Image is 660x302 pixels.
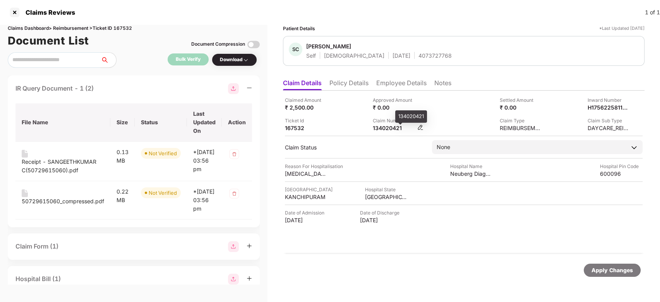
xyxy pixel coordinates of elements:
[285,124,327,132] div: 167532
[285,104,327,111] div: ₹ 2,500.00
[228,187,240,200] img: svg+xml;base64,PHN2ZyB4bWxucz0iaHR0cDovL3d3dy53My5vcmcvMjAwMC9zdmciIHdpZHRoPSIzMiIgaGVpZ2h0PSIzMi...
[285,163,343,170] div: Reason For Hospitalisation
[393,52,410,59] div: [DATE]
[434,79,451,90] li: Notes
[450,163,493,170] div: Hospital Name
[22,158,104,175] div: Receipt - SANGEETHKUMAR C(50729615060).pdf
[588,117,630,124] div: Claim Sub Type
[588,104,630,111] div: H1756225811657805697
[222,103,252,142] th: Action
[283,79,322,90] li: Claim Details
[110,103,135,142] th: Size
[373,96,415,104] div: Approved Amount
[283,25,315,32] div: Patient Details
[289,43,302,56] div: SC
[100,52,117,68] button: search
[22,189,28,197] img: svg+xml;base64,PHN2ZyB4bWxucz0iaHR0cDovL3d3dy53My5vcmcvMjAwMC9zdmciIHdpZHRoPSIxNiIgaGVpZ2h0PSIyMC...
[176,56,201,63] div: Bulk Verify
[645,8,660,17] div: 1 of 1
[306,52,316,59] div: Self
[243,57,249,63] img: svg+xml;base64,PHN2ZyBpZD0iRHJvcGRvd24tMzJ4MzIiIHhtbG5zPSJodHRwOi8vd3d3LnczLm9yZy8yMDAwL3N2ZyIgd2...
[149,149,177,157] div: Not Verified
[22,197,104,206] div: 50729615060_compressed.pdf
[395,110,427,123] div: 134020421
[437,143,450,151] div: None
[15,103,110,142] th: File Name
[100,57,116,63] span: search
[418,52,452,59] div: 4073727768
[373,104,415,111] div: ₹ 0.00
[630,144,638,151] img: downArrowIcon
[228,241,239,252] img: svg+xml;base64,PHN2ZyBpZD0iR3JvdXBfMjg4MTMiIGRhdGEtbmFtZT0iR3JvdXAgMjg4MTMiIHhtbG5zPSJodHRwOi8vd3...
[187,103,222,142] th: Last Updated On
[135,103,187,142] th: Status
[600,163,643,170] div: Hospital Pin Code
[15,274,61,284] div: Hospital Bill (1)
[373,124,415,132] div: 134020421
[117,187,129,204] div: 0.22 MB
[373,117,423,124] div: Claim Number
[591,266,633,275] div: Apply Changes
[193,187,216,213] div: *[DATE] 03:56 pm
[599,25,645,32] div: *Last Updated [DATE]
[117,148,129,165] div: 0.13 MB
[247,276,252,281] span: plus
[500,124,542,132] div: REIMBURSEMENT
[329,79,369,90] li: Policy Details
[360,209,403,216] div: Date of Discharge
[228,148,240,160] img: svg+xml;base64,PHN2ZyB4bWxucz0iaHR0cDovL3d3dy53My5vcmcvMjAwMC9zdmciIHdpZHRoPSIzMiIgaGVpZ2h0PSIzMi...
[247,243,252,249] span: plus
[15,242,58,251] div: Claim Form (1)
[588,124,630,132] div: DAYCARE_REIMBURSEMENT
[285,216,327,224] div: [DATE]
[365,193,408,201] div: [GEOGRAPHIC_DATA]
[285,170,327,177] div: [MEDICAL_DATA]
[228,274,239,285] img: svg+xml;base64,PHN2ZyBpZD0iR3JvdXBfMjg4MTMiIGRhdGEtbmFtZT0iR3JvdXAgMjg4MTMiIHhtbG5zPSJodHRwOi8vd3...
[21,9,75,16] div: Claims Reviews
[324,52,384,59] div: [DEMOGRAPHIC_DATA]
[360,216,403,224] div: [DATE]
[8,25,260,32] div: Claims Dashboard > Reimbursement > Ticket ID 167532
[220,56,249,63] div: Download
[500,96,542,104] div: Settled Amount
[228,83,239,94] img: svg+xml;base64,PHN2ZyBpZD0iR3JvdXBfMjg4MTMiIGRhdGEtbmFtZT0iR3JvdXAgMjg4MTMiIHhtbG5zPSJodHRwOi8vd3...
[500,117,542,124] div: Claim Type
[193,148,216,173] div: *[DATE] 03:56 pm
[285,193,327,201] div: KANCHIPURAM
[306,43,351,50] div: [PERSON_NAME]
[247,38,260,51] img: svg+xml;base64,PHN2ZyBpZD0iVG9nZ2xlLTMyeDMyIiB4bWxucz0iaHR0cDovL3d3dy53My5vcmcvMjAwMC9zdmciIHdpZH...
[600,170,643,177] div: 600096
[8,32,89,49] h1: Document List
[285,209,327,216] div: Date of Admission
[285,186,333,193] div: [GEOGRAPHIC_DATA]
[149,189,177,197] div: Not Verified
[22,150,28,158] img: svg+xml;base64,PHN2ZyB4bWxucz0iaHR0cDovL3d3dy53My5vcmcvMjAwMC9zdmciIHdpZHRoPSIxNiIgaGVpZ2h0PSIyMC...
[15,84,94,93] div: IR Query Document - 1 (2)
[365,186,408,193] div: Hospital State
[247,85,252,91] span: minus
[417,124,423,130] img: svg+xml;base64,PHN2ZyBpZD0iRWRpdC0zMngzMiIgeG1sbnM9Imh0dHA6Ly93d3cudzMub3JnLzIwMDAvc3ZnIiB3aWR0aD...
[588,96,630,104] div: Inward Number
[285,144,424,151] div: Claim Status
[285,117,327,124] div: Ticket Id
[285,96,327,104] div: Claimed Amount
[191,41,245,48] div: Document Compression
[450,170,493,177] div: Neuberg Diagnostics
[500,104,542,111] div: ₹ 0.00
[376,79,427,90] li: Employee Details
